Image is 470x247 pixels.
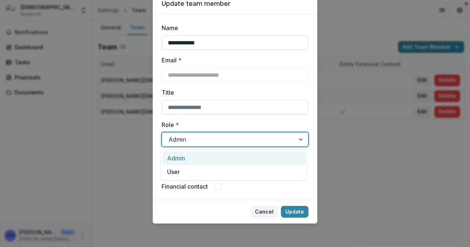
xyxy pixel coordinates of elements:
[162,88,304,97] label: Title
[162,165,305,179] div: User
[281,206,308,218] button: Update
[162,23,304,32] label: Name
[162,182,208,191] label: Financial contact
[250,206,278,218] button: Cancel
[162,120,304,129] label: Role
[162,152,305,165] div: Admin
[162,56,304,65] label: Email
